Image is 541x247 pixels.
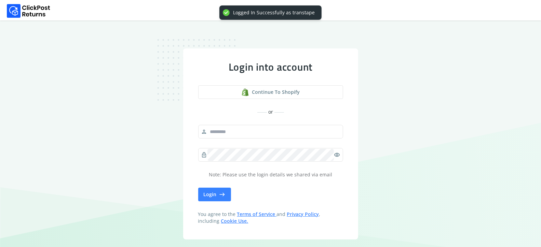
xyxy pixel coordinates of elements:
span: Continue to shopify [252,89,300,96]
p: Note: Please use the login details we shared via email [198,171,343,178]
button: Login east [198,188,231,201]
a: Cookie Use. [221,218,248,224]
img: Logo [7,4,50,18]
a: shopify logoContinue to shopify [198,85,343,99]
span: person [201,127,207,136]
img: shopify logo [241,88,249,96]
a: Privacy Policy [287,211,319,217]
span: visibility [334,150,340,160]
a: Terms of Service [237,211,277,217]
span: lock [201,150,207,160]
span: You agree to the and , including [198,211,343,224]
div: Login into account [198,61,343,73]
span: east [219,190,226,199]
div: or [198,108,343,115]
div: Logged In Successfully as transtape [233,10,315,16]
button: Continue to shopify [198,85,343,99]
